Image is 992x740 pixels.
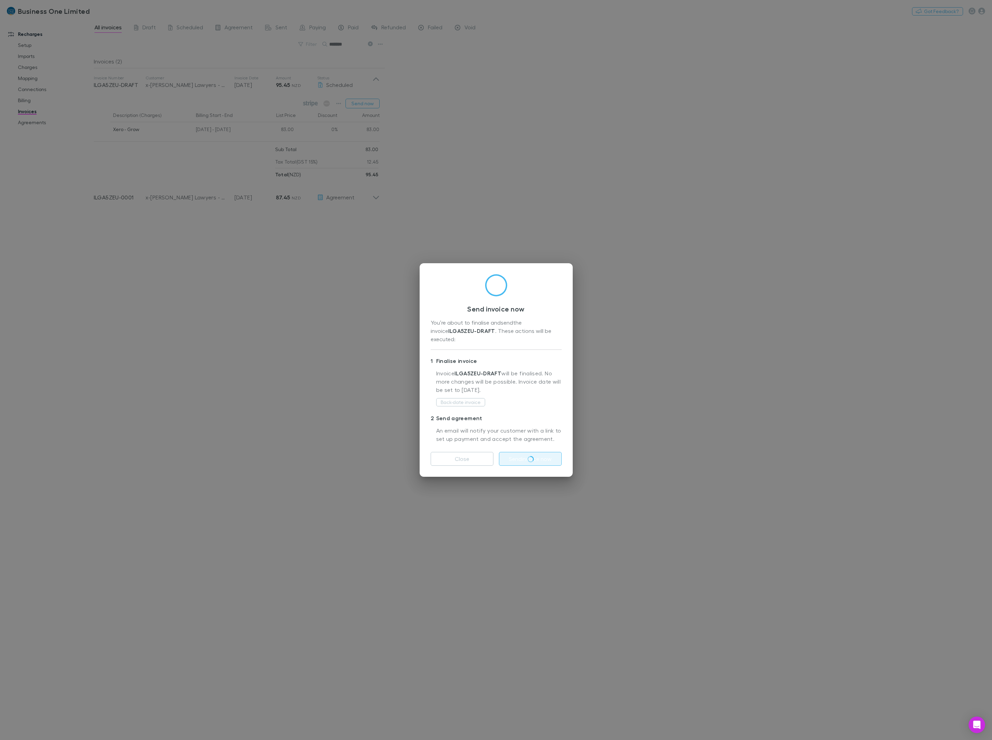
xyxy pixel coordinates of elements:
strong: ILGA5ZEU-DRAFT [448,327,495,334]
div: Open Intercom Messenger [969,717,985,733]
button: Back-date invoice [436,398,485,406]
h3: Send invoice now [431,305,562,313]
button: Sendinvoice now [499,452,562,466]
div: 1 [431,357,436,365]
button: Close [431,452,493,466]
p: Send agreement [431,413,562,424]
div: 2 [431,414,436,422]
p: An email will notify your customer with a link to set up payment and accept the agreement. [436,426,562,444]
p: Finalise invoice [431,355,562,366]
div: You’re about to finalise and send the invoice . These actions will be executed: [431,318,562,344]
p: Invoice will be finalised. No more changes will be possible. Invoice date will be set to [DATE] . [436,369,562,397]
strong: ILGA5ZEU-DRAFT [454,370,501,377]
